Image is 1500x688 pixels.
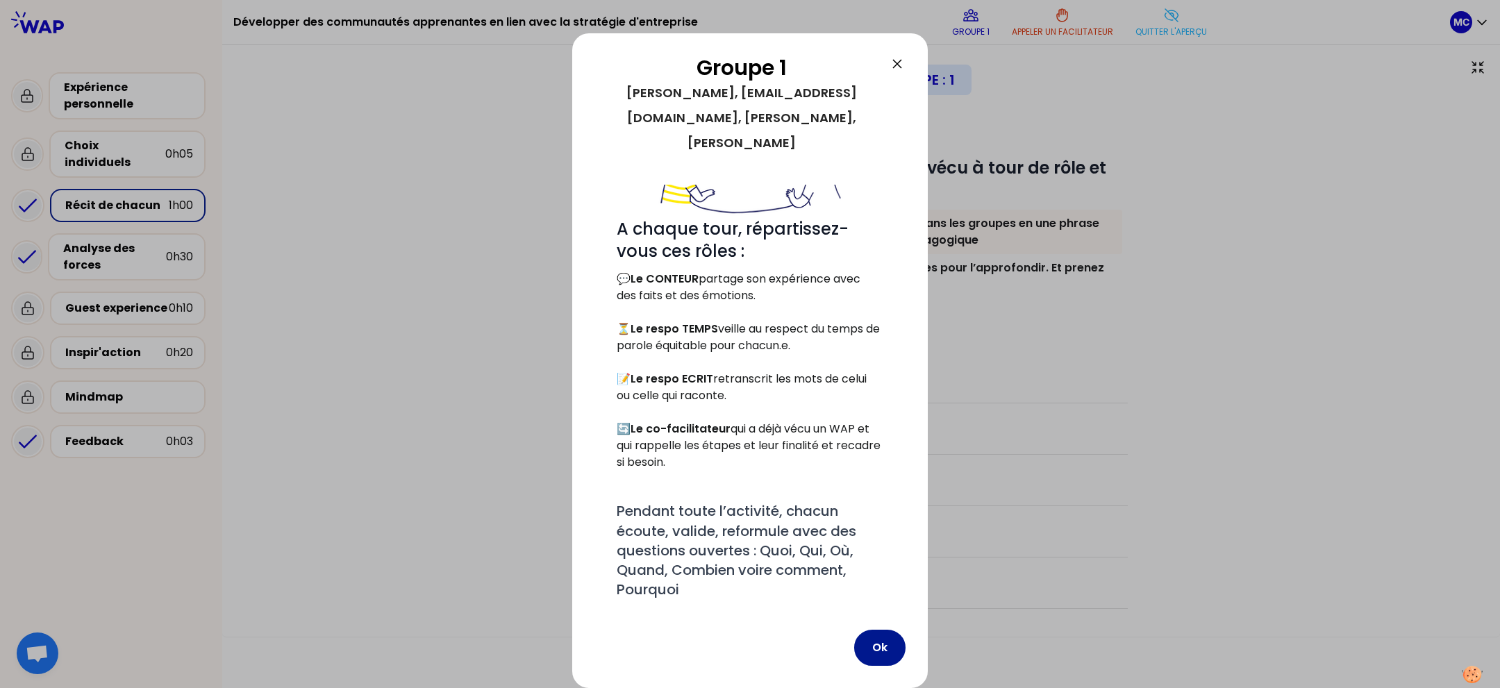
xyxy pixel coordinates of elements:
[631,271,699,287] strong: Le CONTEUR
[854,630,906,666] button: Ok
[631,321,718,337] strong: Le respo TEMPS
[617,271,883,304] p: 💬 partage son expérience avec des faits et des émotions.
[594,56,889,81] h2: Groupe 1
[617,421,883,471] p: 🔄 qui a déjà vécu un WAP et qui rappelle les étapes et leur finalité et recadre si besoin.
[594,81,889,156] div: [PERSON_NAME], [EMAIL_ADDRESS][DOMAIN_NAME], [PERSON_NAME], [PERSON_NAME]
[617,321,883,354] p: ⏳ veille au respect du temps de parole équitable pour chacun.e.
[631,371,713,387] strong: Le respo ECRIT
[631,421,731,437] strong: Le co-facilitateur
[617,371,883,404] p: 📝 retranscrit les mots de celui ou celle qui raconte.
[617,501,860,599] span: Pendant toute l’activité, chacun écoute, valide, reformule avec des questions ouvertes : Quoi, Qu...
